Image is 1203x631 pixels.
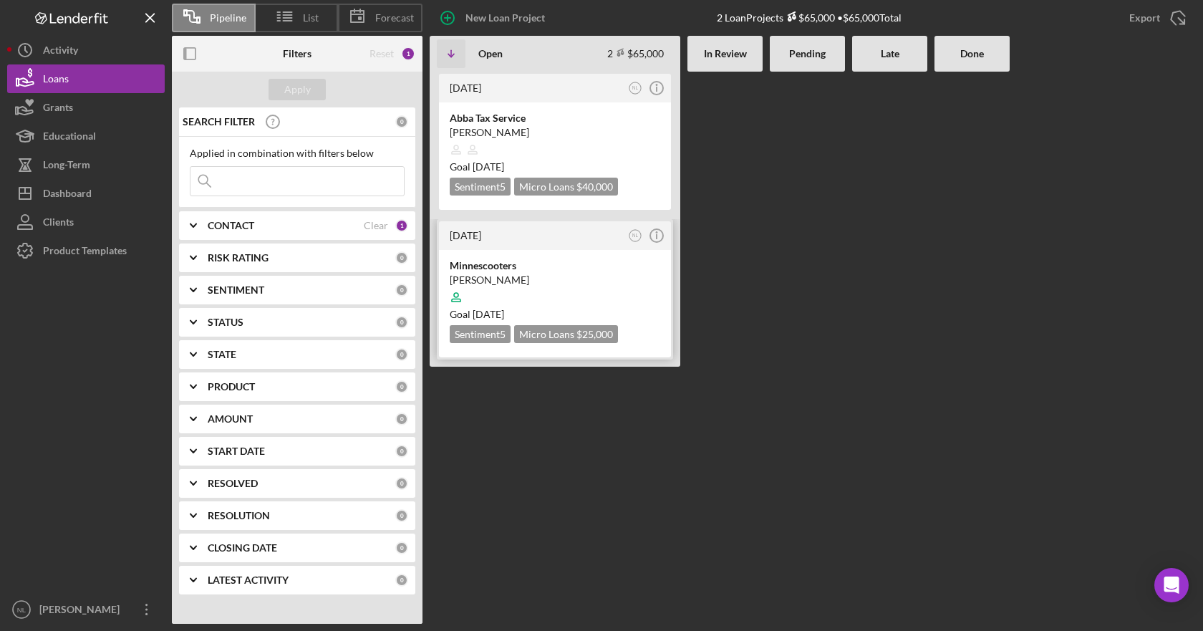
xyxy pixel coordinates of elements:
div: 0 [395,477,408,490]
span: $40,000 [576,180,613,193]
div: 2 $65,000 [607,47,664,59]
button: Long-Term [7,150,165,179]
b: RESOLVED [208,478,258,489]
div: Clients [43,208,74,240]
button: Product Templates [7,236,165,265]
div: Micro Loans [514,178,618,196]
button: New Loan Project [430,4,559,32]
div: 0 [395,284,408,297]
button: Dashboard [7,179,165,208]
text: NL [632,233,639,238]
a: [DATE]NLMinnescooters[PERSON_NAME]Goal [DATE]Sentiment5Micro Loans $25,000 [437,219,673,360]
div: 0 [395,115,408,128]
div: Abba Tax Service [450,111,660,125]
div: Apply [284,79,311,100]
div: Educational [43,122,96,154]
div: 0 [395,348,408,361]
span: List [303,12,319,24]
div: Minnescooters [450,259,660,273]
button: Educational [7,122,165,150]
span: $25,000 [576,328,613,340]
b: RESOLUTION [208,510,270,521]
b: In Review [704,48,747,59]
div: 0 [395,509,408,522]
b: LATEST ACTIVITY [208,574,289,586]
b: CLOSING DATE [208,542,277,554]
b: Late [881,48,899,59]
div: $65,000 [783,11,835,24]
button: Export [1115,4,1196,32]
div: Sentiment 5 [450,178,511,196]
div: Reset [369,48,394,59]
button: Activity [7,36,165,64]
div: Clear [364,220,388,231]
button: NL [626,226,645,246]
span: Goal [450,308,504,320]
b: AMOUNT [208,413,253,425]
div: Activity [43,36,78,68]
div: 0 [395,316,408,329]
b: CONTACT [208,220,254,231]
b: SENTIMENT [208,284,264,296]
div: 0 [395,380,408,393]
div: 0 [395,574,408,587]
b: SEARCH FILTER [183,116,255,127]
div: [PERSON_NAME] [36,595,129,627]
text: NL [17,606,26,614]
div: 0 [395,541,408,554]
button: NL[PERSON_NAME] [7,595,165,624]
span: Goal [450,160,504,173]
button: Loans [7,64,165,93]
time: 2025-09-09 18:15 [450,82,481,94]
div: [PERSON_NAME] [450,125,660,140]
time: 10/24/2025 [473,160,504,173]
div: 0 [395,413,408,425]
div: 1 [401,47,415,61]
b: Filters [283,48,311,59]
time: 08/07/2025 [473,308,504,320]
time: 2025-08-04 13:49 [450,229,481,241]
button: Apply [269,79,326,100]
text: NL [632,85,639,90]
div: [PERSON_NAME] [450,273,660,287]
b: STATUS [208,317,243,328]
div: Dashboard [43,179,92,211]
div: Long-Term [43,150,90,183]
button: NL [626,79,645,98]
div: Micro Loans [514,325,618,343]
div: Open Intercom Messenger [1154,568,1189,602]
div: Applied in combination with filters below [190,148,405,159]
div: Sentiment 5 [450,325,511,343]
b: START DATE [208,445,265,457]
div: 0 [395,251,408,264]
b: Done [960,48,984,59]
b: Pending [789,48,826,59]
b: PRODUCT [208,381,255,392]
b: Open [478,48,503,59]
b: STATE [208,349,236,360]
button: Clients [7,208,165,236]
div: 0 [395,445,408,458]
div: Grants [43,93,73,125]
div: 1 [395,219,408,232]
span: Pipeline [210,12,246,24]
div: Product Templates [43,236,127,269]
a: [DATE]NLAbba Tax Service[PERSON_NAME]Goal [DATE]Sentiment5Micro Loans $40,000 [437,72,673,212]
button: Grants [7,93,165,122]
b: RISK RATING [208,252,269,264]
div: Export [1129,4,1160,32]
div: New Loan Project [465,4,545,32]
span: Forecast [375,12,414,24]
div: 2 Loan Projects • $65,000 Total [717,11,902,24]
div: Loans [43,64,69,97]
